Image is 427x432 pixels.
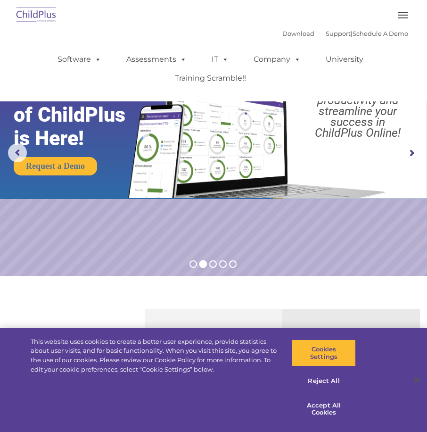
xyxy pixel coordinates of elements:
img: ChildPlus by Procare Solutions [14,4,58,26]
a: Request a Demo [14,157,97,175]
rs-layer: The Future of ChildPlus is Here! [14,79,150,150]
a: Company [244,50,310,69]
font: | [282,30,408,37]
button: Close [406,369,427,390]
a: Training Scramble!! [165,69,255,88]
a: Download [282,30,314,37]
a: Schedule A Demo [353,30,408,37]
a: University [316,50,373,69]
div: This website uses cookies to create a better user experience, provide statistics about user visit... [31,337,279,374]
a: Assessments [117,50,196,69]
a: Software [48,50,111,69]
button: Accept All Cookies [292,396,356,423]
button: Reject All [292,371,356,391]
a: Support [326,30,351,37]
a: IT [202,50,238,69]
rs-layer: Boost your productivity and streamline your success in ChildPlus Online! [295,84,421,138]
button: Cookies Settings [292,340,356,366]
